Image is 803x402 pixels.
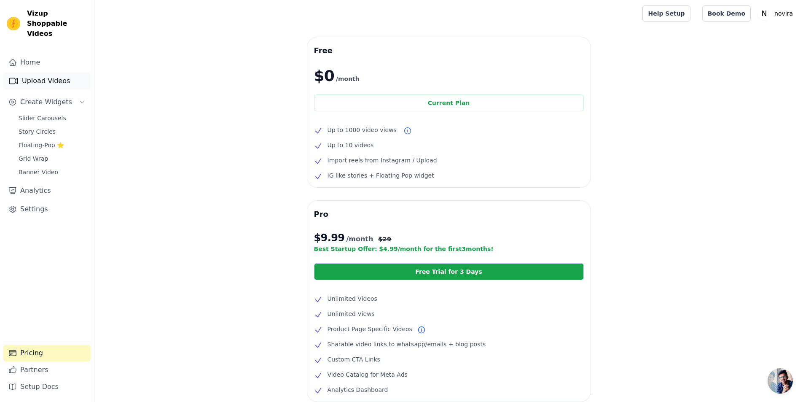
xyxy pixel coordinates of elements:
[3,54,91,71] a: Home
[19,141,64,149] span: Floating-Pop ⭐
[328,309,375,319] span: Unlimited Views
[328,155,437,165] span: Import reels from Instagram / Upload
[19,154,48,163] span: Grid Wrap
[314,94,584,111] div: Current Plan
[768,368,793,394] a: פתח צ'אט
[328,324,412,334] span: Product Page Specific Videos
[346,234,373,244] span: /month
[328,125,397,135] span: Up to 1000 video views
[378,235,391,243] span: $ 29
[757,6,796,21] button: N novira
[314,370,584,380] li: Video Catalog for Meta Ads
[771,6,796,21] p: novira
[3,378,91,395] a: Setup Docs
[328,294,377,304] span: Unlimited Videos
[7,17,20,30] img: Vizup
[13,153,91,165] a: Grid Wrap
[19,168,58,176] span: Banner Video
[13,126,91,138] a: Story Circles
[314,354,584,364] li: Custom CTA Links
[3,73,91,89] a: Upload Videos
[642,5,690,22] a: Help Setup
[314,67,334,84] span: $0
[19,114,66,122] span: Slider Carousels
[336,74,360,84] span: /month
[314,208,584,221] h3: Pro
[328,140,374,150] span: Up to 10 videos
[3,201,91,218] a: Settings
[314,263,584,280] a: Free Trial for 3 Days
[328,385,388,395] span: Analytics Dashboard
[3,362,91,378] a: Partners
[13,139,91,151] a: Floating-Pop ⭐
[314,245,584,253] p: Best Startup Offer: $ 4.99 /month for the first 3 months!
[27,8,87,39] span: Vizup Shoppable Videos
[13,112,91,124] a: Slider Carousels
[3,182,91,199] a: Analytics
[314,44,584,57] h3: Free
[3,345,91,362] a: Pricing
[314,231,345,245] span: $ 9.99
[3,94,91,111] button: Create Widgets
[13,166,91,178] a: Banner Video
[328,170,434,181] span: IG like stories + Floating Pop widget
[328,339,486,349] span: Sharable video links to whatsapp/emails + blog posts
[20,97,72,107] span: Create Widgets
[19,127,56,136] span: Story Circles
[702,5,751,22] a: Book Demo
[762,9,767,18] text: N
